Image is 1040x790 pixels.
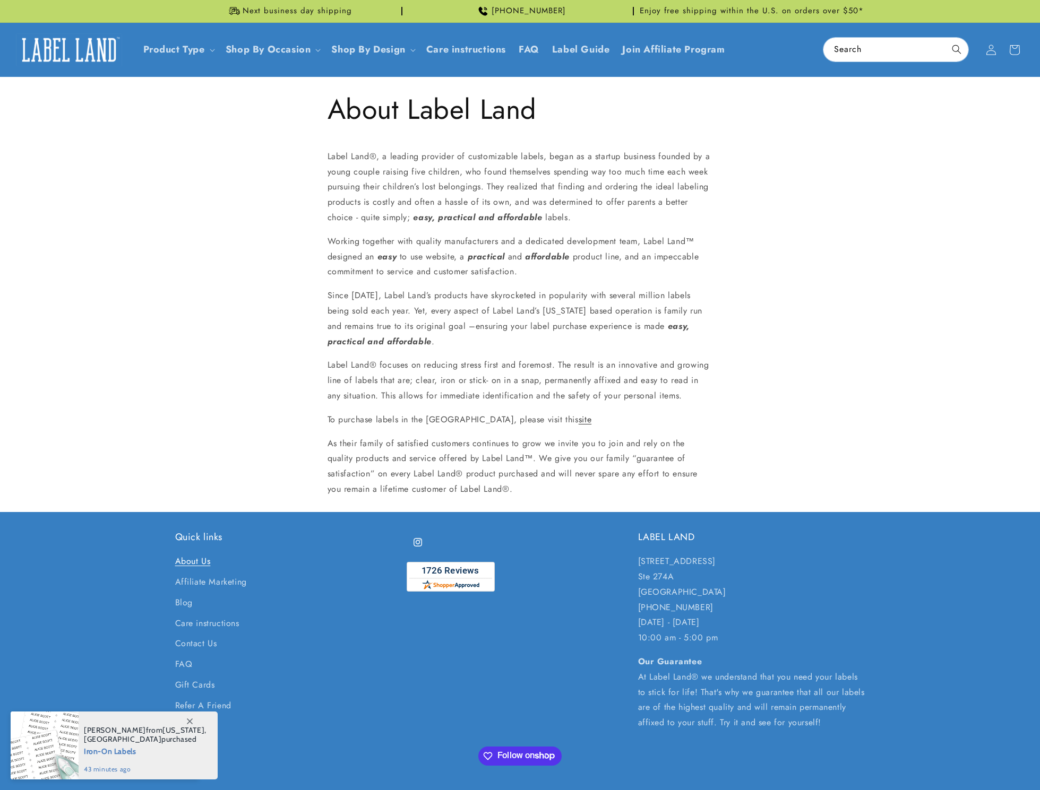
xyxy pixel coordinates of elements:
a: Care instructions [420,37,512,62]
h1: About Label Land [328,92,713,128]
em: easy, practical and affordable [328,320,690,348]
a: About Us [175,554,211,572]
span: ® [502,483,510,495]
span: Shop By Occasion [226,44,311,56]
p: [STREET_ADDRESS] Ste 274A [GEOGRAPHIC_DATA] [PHONE_NUMBER] [DATE] - [DATE] 10:00 am - 5:00 pm [638,554,865,646]
a: FAQ [512,37,546,62]
h2: LABEL LAND [638,531,865,543]
p: To purchase labels in the [GEOGRAPHIC_DATA], please visit this [328,412,713,428]
span: Join Affiliate Program [622,44,725,56]
span: Enjoy free shipping within the U.S. on orders over $50* [640,6,864,16]
a: Join Affiliate Program [616,37,731,62]
p: Since [DATE], Label Land’s products have skyrocketed in popularity with several million labels be... [328,288,713,349]
a: Refer A Friend [175,696,231,716]
span: ® [369,150,377,162]
span: [PERSON_NAME] [84,725,146,735]
span: Next business day shipping [243,6,352,16]
a: Affiliate Marketing [175,572,247,593]
p: As their family of satisfied customers continues to grow we invite you to join and rely on the qu... [328,436,713,497]
button: Search [945,38,968,61]
a: Product Type [143,42,205,56]
p: Label Land , a leading provider of customizable labels, began as a startup business founded by a ... [328,149,713,225]
a: site [579,413,591,426]
span: [US_STATE] [162,725,204,735]
p: Working together with quality manufacturers and a dedicated development team, Label Land™ designe... [328,234,713,280]
span: ® [455,467,463,480]
span: from , purchased [84,726,207,744]
em: practical [468,250,505,263]
em: affordable [525,250,570,263]
strong: Our Guarantee [638,655,702,667]
img: Customer Reviews [407,562,495,592]
summary: Product Type [137,37,219,62]
em: easy, practical and affordable [413,211,542,223]
a: Contact Us [175,633,217,654]
span: Care instructions [426,44,506,56]
p: Label Land focuses on reducing stress first and foremost. The result is an innovative and growing... [328,358,713,403]
em: easy [377,250,397,263]
a: Label Guide [546,37,616,62]
img: Label Land [16,33,122,66]
summary: Shop By Design [325,37,419,62]
h2: Quick links [175,531,402,543]
a: Blog [175,593,193,613]
p: At Label Land® we understand that you need your labels to stick for life! That's why we guarantee... [638,654,865,731]
a: Care instructions [175,613,239,634]
span: FAQ [519,44,539,56]
a: Label Land [12,29,126,70]
a: FAQ [175,654,193,675]
span: [GEOGRAPHIC_DATA] [84,734,161,744]
span: [PHONE_NUMBER] [492,6,566,16]
summary: Shop By Occasion [219,37,325,62]
a: Shop By Design [331,42,405,56]
span: ® [369,359,377,371]
a: Gift Cards [175,675,215,696]
span: Label Guide [552,44,610,56]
